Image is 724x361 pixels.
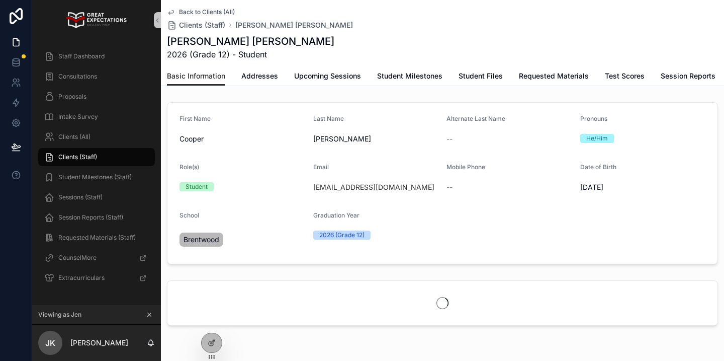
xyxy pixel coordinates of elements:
[186,182,208,191] div: Student
[58,153,97,161] span: Clients (Staff)
[58,93,86,101] span: Proposals
[58,113,98,121] span: Intake Survey
[38,108,155,126] a: Intake Survey
[58,213,123,222] span: Session Reports (Staff)
[446,163,485,171] span: Mobile Phone
[241,71,278,81] span: Addresses
[38,311,81,319] span: Viewing as Jen
[313,211,359,219] span: Graduation Year
[58,173,132,181] span: Student Milestones (Staff)
[661,71,715,81] span: Session Reports
[184,235,219,245] span: Brentwood
[313,163,329,171] span: Email
[38,229,155,247] a: Requested Materials (Staff)
[241,67,278,87] a: Addresses
[45,337,55,349] span: JK
[313,115,344,122] span: Last Name
[167,48,334,60] span: 2026 (Grade 12) - Student
[179,134,305,144] span: Cooper
[580,182,706,192] span: [DATE]
[605,67,645,87] a: Test Scores
[459,71,503,81] span: Student Files
[38,88,155,106] a: Proposals
[661,67,715,87] a: Session Reports
[294,67,361,87] a: Upcoming Sessions
[446,182,452,192] span: --
[179,211,199,219] span: School
[167,20,225,30] a: Clients (Staff)
[179,8,235,16] span: Back to Clients (All)
[38,128,155,146] a: Clients (All)
[167,8,235,16] a: Back to Clients (All)
[58,254,97,262] span: CounselMore
[377,67,442,87] a: Student Milestones
[38,208,155,227] a: Session Reports (Staff)
[580,115,607,122] span: Pronouns
[66,12,126,28] img: App logo
[313,182,434,192] a: [EMAIL_ADDRESS][DOMAIN_NAME]
[519,67,589,87] a: Requested Materials
[377,71,442,81] span: Student Milestones
[167,67,225,86] a: Basic Information
[446,115,505,122] span: Alternate Last Name
[319,231,365,240] div: 2026 (Grade 12)
[459,67,503,87] a: Student Files
[32,40,161,300] div: scrollable content
[179,163,199,171] span: Role(s)
[586,134,608,143] div: He/Him
[58,52,105,60] span: Staff Dashboard
[58,193,103,201] span: Sessions (Staff)
[580,163,616,171] span: Date of Birth
[38,47,155,65] a: Staff Dashboard
[58,274,105,282] span: Extracurriculars
[179,20,225,30] span: Clients (Staff)
[38,249,155,267] a: CounselMore
[58,234,136,242] span: Requested Materials (Staff)
[38,188,155,206] a: Sessions (Staff)
[38,269,155,287] a: Extracurriculars
[179,115,211,122] span: First Name
[58,73,97,81] span: Consultations
[235,20,353,30] a: [PERSON_NAME] [PERSON_NAME]
[167,34,334,48] h1: [PERSON_NAME] [PERSON_NAME]
[38,148,155,166] a: Clients (Staff)
[519,71,589,81] span: Requested Materials
[70,338,128,348] p: [PERSON_NAME]
[38,168,155,186] a: Student Milestones (Staff)
[58,133,90,141] span: Clients (All)
[294,71,361,81] span: Upcoming Sessions
[38,67,155,86] a: Consultations
[313,134,439,144] span: [PERSON_NAME]
[446,134,452,144] span: --
[605,71,645,81] span: Test Scores
[167,71,225,81] span: Basic Information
